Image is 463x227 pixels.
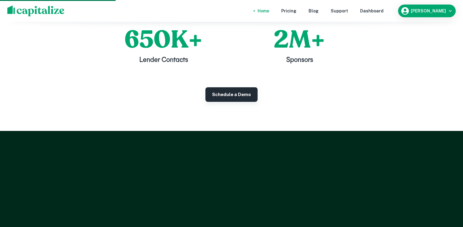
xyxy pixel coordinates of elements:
img: capitalize-logo.png [7,5,65,16]
p: Lender Contacts [139,55,188,65]
h6: [PERSON_NAME] [411,9,446,13]
iframe: Chat Widget [433,159,463,188]
a: Dashboard [360,8,384,14]
a: Pricing [281,8,296,14]
a: Blog [309,8,319,14]
a: Schedule a Demo [205,87,258,102]
a: Home [258,8,269,14]
p: Sponsors [286,55,313,65]
h1: 2M+ [274,25,325,55]
button: [PERSON_NAME] [398,5,456,17]
a: Support [331,8,348,14]
h1: 650K+ [124,25,203,55]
